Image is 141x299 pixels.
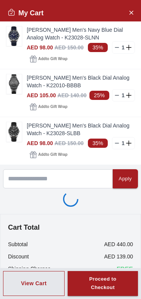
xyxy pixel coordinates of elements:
[27,54,70,64] button: Addto Gift Wrap
[27,101,70,112] button: Addto Gift Wrap
[27,140,53,146] span: AED 98.00
[27,44,53,51] span: AED 98.00
[119,175,132,183] div: Apply
[88,43,108,52] span: 35%
[88,139,108,148] span: 35%
[81,275,124,292] div: Proceed to Checkout
[125,6,137,18] button: Close Account
[6,122,22,142] img: ...
[104,253,133,260] p: AED 139.00
[38,151,67,158] span: Add to Gift Wrap
[8,222,133,233] h4: Cart Total
[8,265,50,274] p: Shipping Charges
[6,74,22,94] img: ...
[8,8,44,18] h2: My Cart
[38,103,67,111] span: Add to Gift Wrap
[21,279,47,287] div: View Cart
[54,44,83,51] span: AED 150.00
[8,253,29,260] p: Discount
[54,140,83,146] span: AED 150.00
[89,91,109,100] span: 25%
[27,149,70,160] button: Addto Gift Wrap
[117,265,133,274] span: FREE
[120,91,126,99] p: 1
[3,271,65,296] button: View Cart
[120,44,126,51] p: 1
[68,271,138,296] button: Proceed to Checkout
[8,240,28,248] p: Subtotal
[57,92,86,98] span: AED 140.00
[113,169,138,188] button: Apply
[27,92,56,98] span: AED 105.00
[27,26,135,41] a: [PERSON_NAME] Men's Navy Blue Dial Analog Watch - K23028-SLNN
[120,139,126,147] p: 1
[6,26,22,46] img: ...
[104,240,133,248] p: AED 440.00
[27,122,135,137] a: [PERSON_NAME] Men's Black Dial Analog Watch - K23028-SLBB
[27,74,135,89] a: [PERSON_NAME] Men's Black Dial Analog Watch - K22010-BBBB
[38,55,67,63] span: Add to Gift Wrap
